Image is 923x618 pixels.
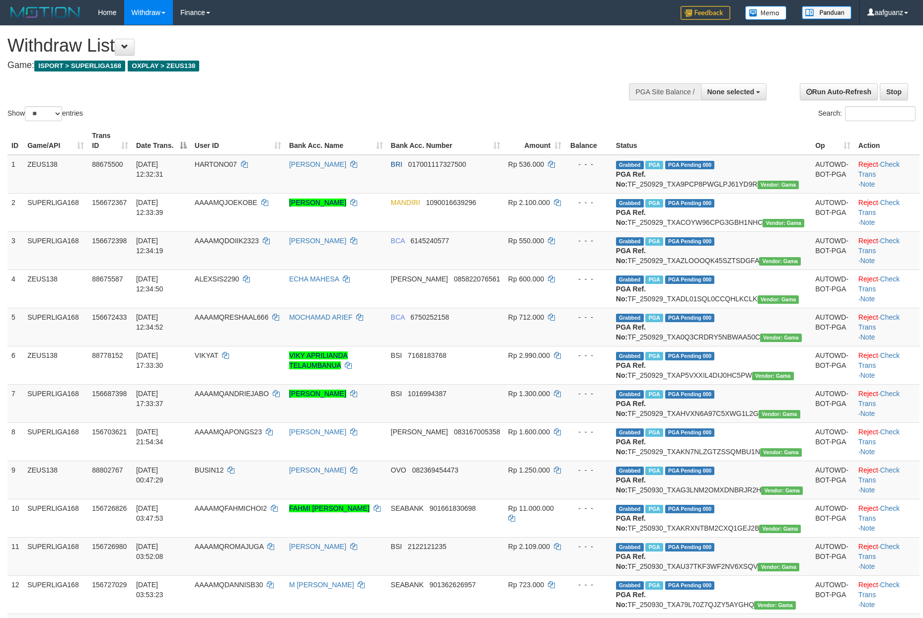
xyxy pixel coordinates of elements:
td: 5 [7,308,23,346]
a: Reject [858,275,878,283]
a: Check Trans [858,237,900,255]
a: Note [860,562,875,570]
div: PGA Site Balance / [629,83,700,100]
span: Copy 7168183768 to clipboard [408,351,447,359]
span: AAAAMQAPONGS23 [195,428,262,436]
span: [DATE] 03:52:08 [136,543,163,560]
span: 156726826 [92,504,127,512]
a: Reject [858,160,878,168]
th: Trans ID: activate to sort column ascending [88,127,132,155]
span: Vendor URL: https://trx31.1velocity.biz [760,448,802,457]
b: PGA Ref. No: [616,591,646,609]
div: - - - [569,159,608,169]
span: PGA Pending [665,352,715,360]
a: M [PERSON_NAME] [289,581,354,589]
span: OVO [391,466,406,474]
span: Grabbed [616,352,644,360]
td: · · [854,575,920,614]
td: TF_250929_TXAZLOOOQK45SZTSDGFA [612,231,811,270]
span: Vendor URL: https://trx31.1velocity.biz [754,601,796,610]
span: Rp 536.000 [508,160,544,168]
span: BRI [391,160,402,168]
a: Run Auto-Refresh [800,83,878,100]
span: Copy 1016994387 to clipboard [408,390,447,398]
img: Feedback.jpg [681,6,730,20]
td: 7 [7,384,23,422]
span: Copy 6750252158 to clipboard [410,313,449,321]
a: Note [860,486,875,494]
td: SUPERLIGA168 [23,499,88,537]
a: Check Trans [858,199,900,216]
td: TF_250929_TXAKN7NLZGTZSSQMBU1N [612,422,811,461]
span: Rp 2.990.000 [508,351,550,359]
span: Rp 1.250.000 [508,466,550,474]
label: Search: [818,106,916,121]
span: AAAAMQJOEKOBE [195,199,257,206]
span: Vendor URL: https://trx31.1velocity.biz [759,257,801,266]
span: Grabbed [616,390,644,399]
span: 156672367 [92,199,127,206]
td: SUPERLIGA168 [23,537,88,575]
div: - - - [569,542,608,551]
th: Game/API: activate to sort column ascending [23,127,88,155]
span: PGA Pending [665,275,715,284]
td: · · [854,193,920,231]
td: · · [854,384,920,422]
span: Copy 085822076561 to clipboard [454,275,500,283]
td: TF_250929_TXACOYW96CPG3GBH1NHC [612,193,811,231]
th: Bank Acc. Name: activate to sort column ascending [285,127,387,155]
span: [DATE] 12:34:19 [136,237,163,255]
a: VIKY APRILIANDA TELAUMBANUA [289,351,348,369]
td: AUTOWD-BOT-PGA [811,155,854,194]
a: Reject [858,351,878,359]
span: Marked by aafsreyleap [645,467,663,475]
td: 4 [7,270,23,308]
a: Note [860,295,875,303]
span: 88675587 [92,275,123,283]
a: Check Trans [858,351,900,369]
div: - - - [569,427,608,437]
span: [DATE] 03:53:23 [136,581,163,599]
td: · · [854,155,920,194]
span: Rp 550.000 [508,237,544,245]
td: TF_250930_TXAKRXNTBM2CXQ1GEJ2B [612,499,811,537]
span: 156727029 [92,581,127,589]
span: Marked by aafsoycanthlai [645,237,663,246]
a: MOCHAMAD ARIEF [289,313,353,321]
td: · · [854,499,920,537]
span: Marked by aafchhiseyha [645,428,663,437]
a: Note [860,448,875,456]
td: SUPERLIGA168 [23,422,88,461]
a: [PERSON_NAME] [289,199,346,206]
span: [DATE] 12:34:50 [136,275,163,293]
td: 6 [7,346,23,384]
a: [PERSON_NAME] [289,390,346,398]
span: PGA Pending [665,390,715,399]
span: PGA Pending [665,581,715,590]
td: AUTOWD-BOT-PGA [811,499,854,537]
span: AAAAMQDOIIK2323 [195,237,259,245]
td: AUTOWD-BOT-PGA [811,308,854,346]
span: Vendor URL: https://trx31.1velocity.biz [758,295,799,304]
td: · · [854,308,920,346]
h1: Withdraw List [7,36,606,56]
a: [PERSON_NAME] [289,237,346,245]
b: PGA Ref. No: [616,170,646,188]
b: PGA Ref. No: [616,323,646,341]
td: ZEUS138 [23,346,88,384]
a: Reject [858,313,878,321]
span: MANDIRI [391,199,420,206]
span: SEABANK [391,581,424,589]
span: Vendor URL: https://trx31.1velocity.biz [758,563,799,571]
a: Reject [858,390,878,398]
a: ECHA MAHESA [289,275,339,283]
a: [PERSON_NAME] [289,543,346,550]
span: ISPORT > SUPERLIGA168 [34,61,125,71]
div: - - - [569,465,608,475]
span: [DATE] 12:34:52 [136,313,163,331]
td: AUTOWD-BOT-PGA [811,384,854,422]
span: Rp 723.000 [508,581,544,589]
th: Bank Acc. Number: activate to sort column ascending [387,127,504,155]
a: Check Trans [858,581,900,599]
td: 10 [7,499,23,537]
